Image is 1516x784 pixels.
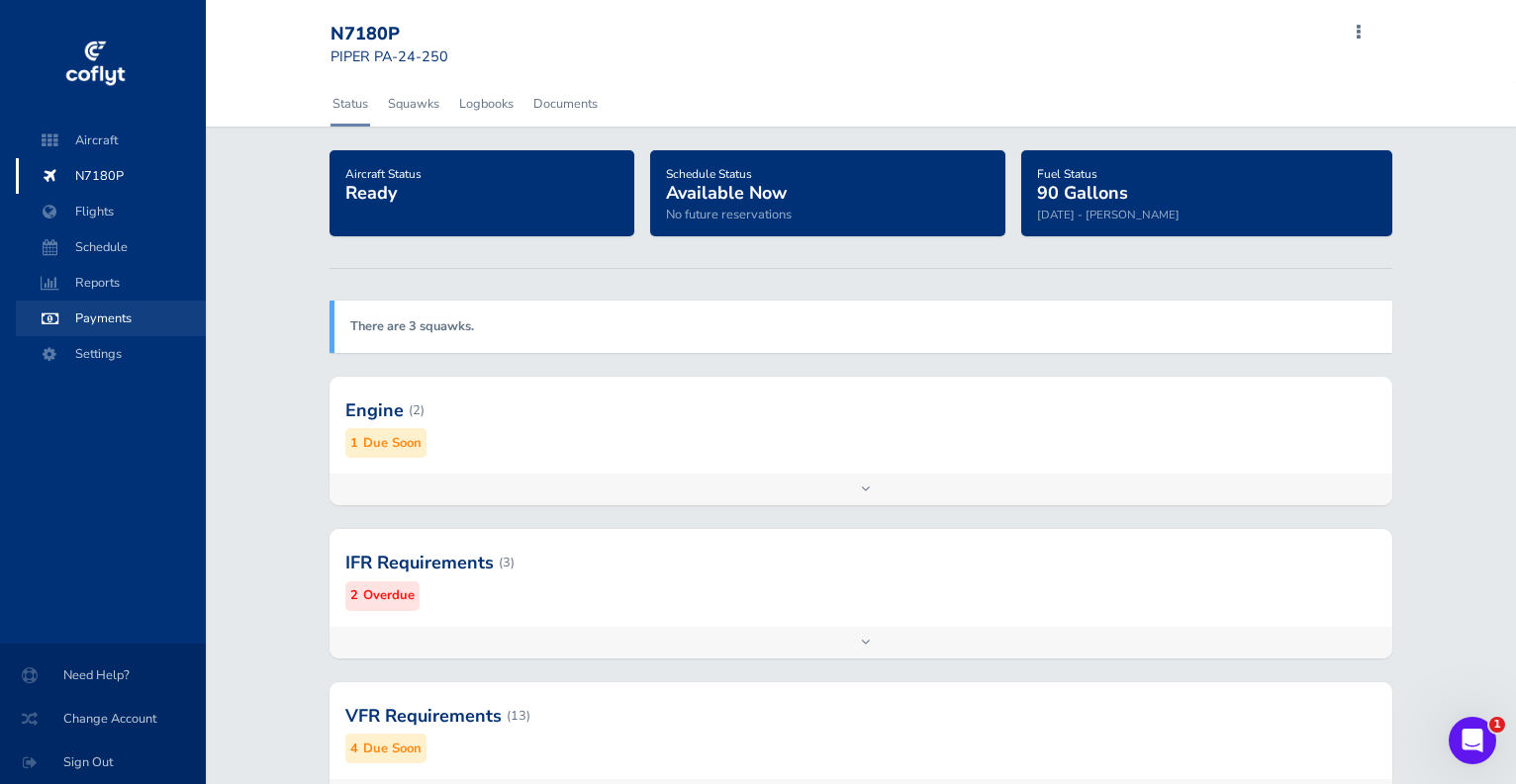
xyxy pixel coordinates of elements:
span: Settings [36,336,186,372]
small: Overdue [363,585,415,606]
span: Schedule [36,229,186,265]
span: Aircraft [36,123,186,158]
span: No future reservations [666,206,792,223]
span: Fuel Status [1037,166,1097,182]
iframe: Intercom live chat [1449,717,1496,764]
a: Documents [531,82,600,126]
small: Due Soon [363,433,422,454]
a: Logbooks [457,82,516,126]
a: Status [331,82,370,126]
a: Schedule StatusAvailable Now [666,160,787,206]
small: PIPER PA-24-250 [331,46,448,66]
span: 1 [1489,717,1505,733]
span: N7180P [36,158,186,194]
div: N7180P [331,24,473,45]
span: 90 Gallons [1037,181,1128,205]
span: Available Now [666,181,787,205]
span: Aircraft Status [345,166,422,182]
span: Need Help? [24,657,182,693]
span: Sign Out [24,744,182,780]
small: Due Soon [363,739,422,759]
span: Change Account [24,701,182,737]
span: Ready [345,181,397,205]
span: Schedule Status [666,166,752,182]
span: Reports [36,265,186,301]
small: [DATE] - [PERSON_NAME] [1037,207,1180,222]
span: Payments [36,301,186,336]
a: There are 3 squawks. [350,317,474,335]
img: coflyt logo [62,35,128,94]
a: Squawks [386,82,441,126]
span: Flights [36,194,186,229]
